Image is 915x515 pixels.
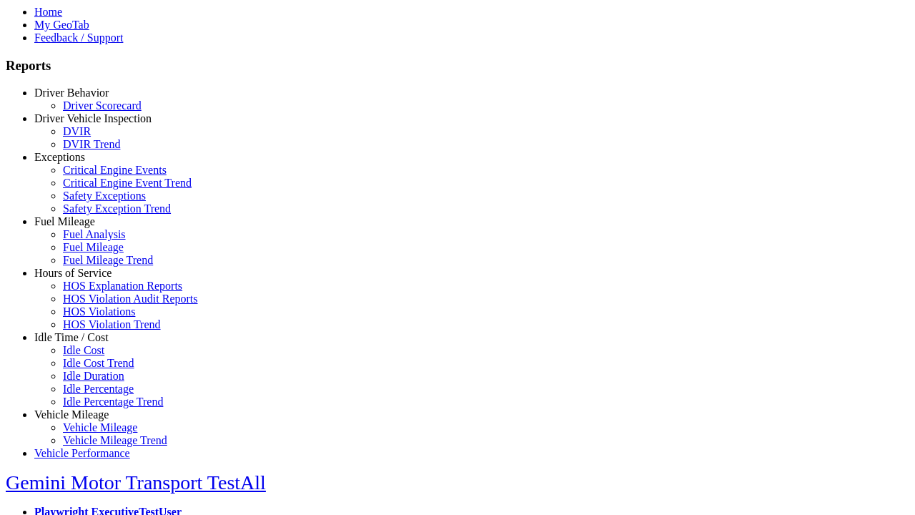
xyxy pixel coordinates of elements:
a: Feedback / Support [34,31,123,44]
a: Critical Engine Event Trend [63,177,192,189]
a: Vehicle Mileage [63,421,137,433]
a: Fuel Mileage [63,241,124,253]
a: Idle Cost [63,344,104,356]
a: Idle Time / Cost [34,331,109,343]
a: Vehicle Mileage [34,408,109,421]
a: HOS Explanation Reports [63,280,182,292]
a: HOS Violation Trend [63,318,161,330]
a: Safety Exception Trend [63,202,171,215]
a: Idle Cost Trend [63,357,134,369]
a: Gemini Motor Transport TestAll [6,471,266,494]
a: Fuel Mileage Trend [63,254,153,266]
a: Idle Percentage [63,383,134,395]
a: Fuel Analysis [63,228,126,240]
a: Hours of Service [34,267,112,279]
a: Driver Behavior [34,87,109,99]
h3: Reports [6,58,909,74]
a: Safety Exceptions [63,190,146,202]
a: Driver Scorecard [63,99,142,112]
a: Exceptions [34,151,85,163]
a: Critical Engine Events [63,164,167,176]
a: HOS Violation Audit Reports [63,293,198,305]
a: Idle Duration [63,370,124,382]
a: Home [34,6,62,18]
a: Vehicle Performance [34,447,130,459]
a: My GeoTab [34,19,89,31]
a: Vehicle Mileage Trend [63,434,167,446]
a: Idle Percentage Trend [63,396,163,408]
a: DVIR [63,125,91,137]
a: Fuel Mileage [34,215,95,227]
a: DVIR Trend [63,138,120,150]
a: HOS Violations [63,305,135,318]
a: Driver Vehicle Inspection [34,112,152,124]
